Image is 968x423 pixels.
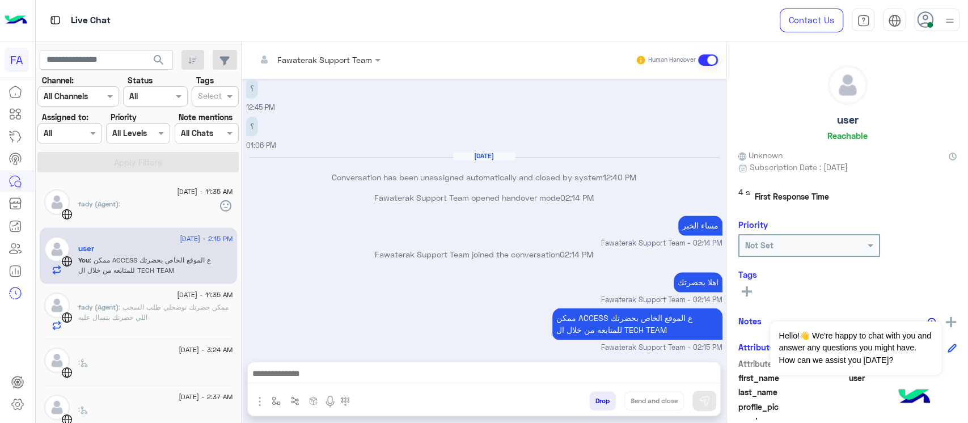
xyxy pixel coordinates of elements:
img: profile [942,14,957,28]
button: select flow [267,391,286,410]
span: 01:06 PM [246,141,276,150]
label: Tags [196,74,214,86]
h6: [DATE] [453,152,515,160]
button: search [145,50,173,74]
img: defaultAdmin.png [828,66,867,104]
p: 11/8/2025, 2:14 PM [674,272,722,292]
p: Live Chat [71,13,111,28]
span: : [78,358,88,366]
img: send voice note [323,395,337,408]
img: defaultAdmin.png [44,236,70,262]
span: ممكن حضرتك توضحلي طلب السحب اللي حضرتك بتسال عليه [78,303,229,322]
span: Subscription Date : [DATE] [750,161,848,173]
img: tab [888,14,901,27]
img: defaultAdmin.png [44,348,70,373]
img: send attachment [253,395,267,408]
p: Conversation has been unassigned automatically and closed by system [246,171,722,183]
button: Apply Filters [37,152,239,172]
img: defaultAdmin.png [44,189,70,215]
p: 10/8/2025, 1:06 PM [246,116,258,136]
p: 10/8/2025, 12:45 PM [246,78,258,98]
img: WebChat [61,209,73,220]
label: Priority [111,111,137,123]
img: tab [857,14,870,27]
div: FA [5,48,29,72]
label: Status [128,74,153,86]
span: Fawaterak Support Team - 02:14 PM [601,238,722,249]
label: Note mentions [179,111,233,123]
a: tab [852,9,874,32]
span: 12:45 PM [246,103,275,112]
h6: Tags [738,269,957,280]
span: [DATE] - 11:35 AM [177,187,233,197]
div: Select [196,90,222,104]
span: fady (Agent) [78,200,119,208]
img: create order [309,396,318,405]
span: profile_pic [738,401,847,413]
span: : [78,405,88,413]
img: WebChat [61,367,73,378]
h6: Notes [738,316,762,326]
label: Assigned to: [42,111,88,123]
small: Human Handover [648,56,696,65]
span: ممكن ACCESS ع الموقع الخاص بحضرتك للمتابعه من خلال ال TECH TEAM [78,256,211,274]
img: tab [48,13,62,27]
span: First Response Time [755,191,829,202]
span: [DATE] - 11:35 AM [177,290,233,300]
span: last_name [738,386,847,398]
span: fady (Agent) [78,303,119,311]
p: 11/8/2025, 2:15 PM [552,308,722,340]
span: Fawaterak Support Team - 02:15 PM [601,342,722,353]
label: Channel: [42,74,74,86]
h6: Priority [738,219,768,230]
img: select flow [272,396,281,405]
button: create order [305,391,323,410]
span: search [152,53,166,67]
span: [DATE] - 2:37 AM [179,392,233,402]
span: Hello!👋 We're happy to chat with you and answer any questions you might have. How can we assist y... [770,322,941,375]
img: send message [699,395,710,407]
span: [DATE] - 3:24 AM [179,345,233,355]
img: hulul-logo.png [894,378,934,417]
h6: Reachable [827,130,868,141]
img: WebChat [61,312,73,323]
span: user [849,372,957,384]
span: Attribute Name [738,358,847,370]
span: Unknown [738,149,783,161]
p: Fawaterak Support Team joined the conversation [246,248,722,260]
img: Trigger scenario [290,396,299,405]
span: : [119,200,120,208]
p: 11/8/2025, 2:14 PM [678,215,722,235]
img: Logo [5,9,27,32]
span: You [78,256,90,264]
span: 02:14 PM [560,249,593,259]
button: Send and close [624,391,684,411]
img: defaultAdmin.png [44,395,70,420]
h6: Attributes [738,342,779,352]
img: defaultAdmin.png [44,293,70,318]
p: Fawaterak Support Team opened handover mode [246,192,722,204]
button: Trigger scenario [286,391,305,410]
button: Drop [589,391,616,411]
img: WebChat [61,256,73,267]
a: Contact Us [780,9,843,32]
span: 02:14 PM [560,193,594,202]
span: first_name [738,372,847,384]
span: 12:40 PM [603,172,636,182]
h5: user [837,113,859,126]
span: [DATE] - 2:15 PM [180,234,233,244]
span: Fawaterak Support Team - 02:14 PM [601,295,722,306]
img: add [946,317,956,327]
span: 4 s [738,186,750,206]
img: make a call [341,397,350,406]
h5: user [78,244,94,253]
